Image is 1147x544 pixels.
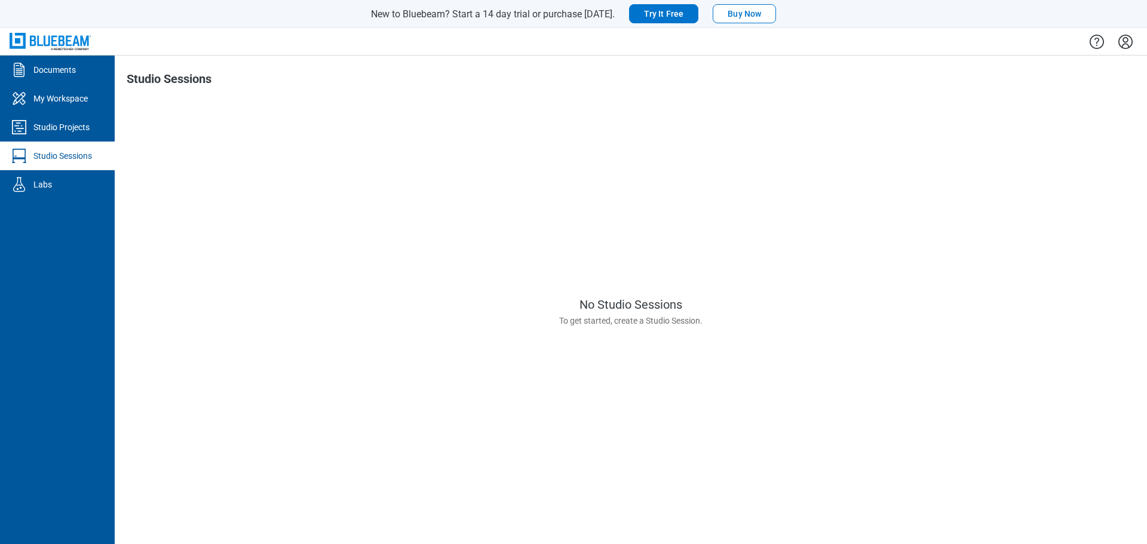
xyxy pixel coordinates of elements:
div: Labs [33,179,52,190]
button: Settings [1116,32,1135,52]
svg: My Workspace [10,89,29,108]
button: Buy Now [713,4,776,23]
button: Try It Free [629,4,699,23]
p: To get started, create a Studio Session. [559,316,703,335]
div: Studio Projects [33,121,90,133]
svg: Studio Sessions [10,146,29,165]
svg: Labs [10,175,29,194]
div: Documents [33,64,76,76]
svg: Studio Projects [10,118,29,137]
p: No Studio Sessions [579,298,682,311]
svg: Documents [10,60,29,79]
h1: Studio Sessions [127,72,211,91]
div: Studio Sessions [33,150,92,162]
span: New to Bluebeam? Start a 14 day trial or purchase [DATE]. [371,8,615,20]
div: My Workspace [33,93,88,105]
img: Bluebeam, Inc. [10,33,91,50]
